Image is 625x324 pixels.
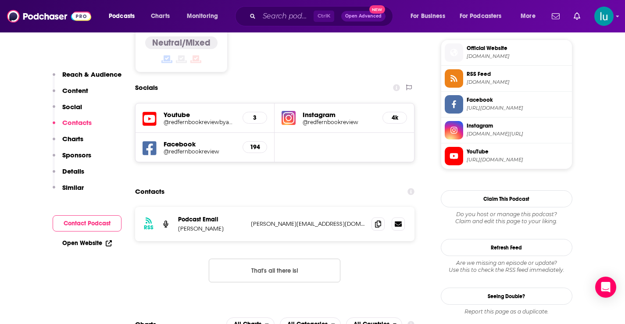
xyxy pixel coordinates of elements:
span: redfernbookreview.com [467,53,568,60]
span: Monitoring [187,10,218,22]
button: Sponsors [53,151,91,167]
button: Nothing here. [209,259,340,282]
span: YouTube [467,148,568,156]
span: For Business [411,10,445,22]
span: Official Website [467,44,568,52]
a: RSS Feed[DOMAIN_NAME] [445,69,568,88]
span: Charts [151,10,170,22]
div: Search podcasts, credits, & more... [243,6,401,26]
p: Reach & Audience [62,70,121,78]
button: open menu [454,9,514,23]
a: Charts [145,9,175,23]
p: Social [62,103,82,111]
button: Contacts [53,118,92,135]
a: @redfernbookreviewbyamymair6008 [164,119,236,125]
img: iconImage [282,111,296,125]
button: Contact Podcast [53,215,121,231]
button: open menu [514,9,546,23]
span: Open Advanced [345,14,382,18]
h3: RSS [144,224,154,231]
span: RSS Feed [467,70,568,78]
button: Social [53,103,82,119]
a: @redfernbookreview [164,148,236,155]
button: Open AdvancedNew [341,11,386,21]
img: User Profile [594,7,614,26]
h5: 3 [250,114,260,121]
span: Facebook [467,96,568,104]
p: Details [62,167,84,175]
button: Refresh Feed [441,239,572,256]
h5: 4k [390,114,400,121]
a: Open Website [62,239,112,247]
button: Details [53,167,84,183]
button: Charts [53,135,83,151]
button: Content [53,86,88,103]
a: @redfernbookreview [303,119,375,125]
p: Charts [62,135,83,143]
a: Show notifications dropdown [570,9,584,24]
div: Are we missing an episode or update? Use this to check the RSS feed immediately. [441,260,572,274]
span: instagram.com/redfernbookreview [467,131,568,137]
p: Sponsors [62,151,91,159]
button: Similar [53,183,84,199]
h5: Youtube [164,110,236,119]
button: Show profile menu [594,7,614,26]
span: Instagram [467,122,568,130]
button: open menu [404,9,456,23]
span: Do you host or manage this podcast? [441,211,572,218]
h2: Socials [135,79,158,96]
h5: Instagram [303,110,375,119]
span: https://www.facebook.com/redfernbookreview [467,105,568,111]
a: Instagram[DOMAIN_NAME][URL] [445,121,568,139]
button: Claim This Podcast [441,190,572,207]
span: Logged in as lusodano [594,7,614,26]
span: feeds.buzzsprout.com [467,79,568,85]
h4: Neutral/Mixed [152,37,211,48]
span: More [521,10,536,22]
a: Facebook[URL][DOMAIN_NAME] [445,95,568,114]
p: Podcast Email [178,216,244,223]
span: https://www.youtube.com/@redfernbookreviewbyamymair6008 [467,157,568,163]
img: Podchaser - Follow, Share and Rate Podcasts [7,8,91,25]
p: [PERSON_NAME][EMAIL_ADDRESS][DOMAIN_NAME] [251,220,365,228]
button: Reach & Audience [53,70,121,86]
button: open menu [181,9,229,23]
span: Podcasts [109,10,135,22]
button: open menu [103,9,146,23]
div: Report this page as a duplicate. [441,308,572,315]
p: [PERSON_NAME] [178,225,244,232]
input: Search podcasts, credits, & more... [259,9,314,23]
span: New [369,5,385,14]
a: Official Website[DOMAIN_NAME] [445,43,568,62]
a: Show notifications dropdown [548,9,563,24]
h5: 194 [250,143,260,151]
h2: Contacts [135,183,164,200]
p: Content [62,86,88,95]
h5: Facebook [164,140,236,148]
a: Seeing Double? [441,288,572,305]
p: Contacts [62,118,92,127]
p: Similar [62,183,84,192]
div: Open Intercom Messenger [595,277,616,298]
div: Claim and edit this page to your liking. [441,211,572,225]
a: YouTube[URL][DOMAIN_NAME] [445,147,568,165]
span: Ctrl K [314,11,334,22]
span: For Podcasters [460,10,502,22]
